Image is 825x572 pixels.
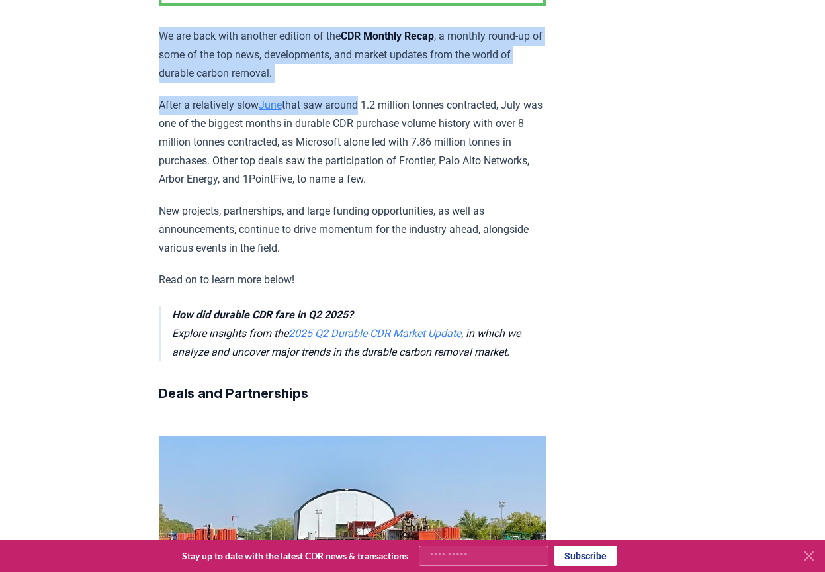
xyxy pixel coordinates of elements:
[172,309,353,321] strong: How did durable CDR fare in Q2 2025?
[159,202,546,258] p: New projects, partnerships, and large funding opportunities, as well as announcements, continue t...
[288,327,461,340] a: 2025 Q2 Durable CDR Market Update
[159,27,546,83] p: We are back with another edition of the , a monthly round-up of some of the top news, development...
[172,309,521,358] em: Explore insights from the , in which we analyze and uncover major trends in the durable carbon re...
[159,385,308,401] strong: Deals and Partnerships
[159,96,546,189] p: After a relatively slow that saw around 1.2 million tonnes contracted, July was one of the bigges...
[159,271,546,289] p: Read on to learn more below!
[259,99,282,111] a: June
[341,30,434,42] strong: CDR Monthly Recap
